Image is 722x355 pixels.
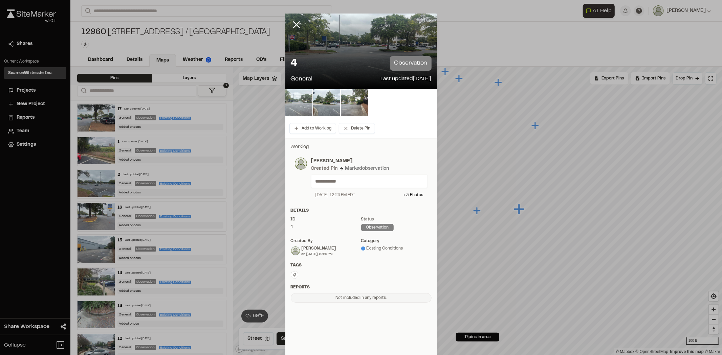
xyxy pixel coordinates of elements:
[339,123,375,134] button: Delete Pin
[291,284,432,290] div: Reports
[361,216,432,222] div: Status
[291,143,432,151] p: Worklog
[291,262,432,268] div: Tags
[291,293,432,303] div: Not included in any reports.
[291,57,298,70] p: 4
[311,165,338,172] div: Created Pin
[291,238,361,244] div: Created by
[311,158,428,165] p: [PERSON_NAME]
[291,246,300,255] img: Joseph Boyatt
[390,56,431,71] p: observation
[361,224,394,231] div: observation
[403,192,423,198] div: + 3 Photo s
[315,192,355,198] div: [DATE] 12:24 PM EDT
[295,158,307,170] img: photo
[361,245,432,252] div: Existing Conditions
[291,271,298,279] button: Edit Tags
[341,89,368,116] img: file
[381,75,432,84] p: Last updated [DATE]
[345,165,389,172] div: Marked observation
[291,208,432,214] div: Details
[285,89,312,116] img: file
[361,238,432,244] div: category
[302,245,336,252] div: [PERSON_NAME]
[302,252,336,257] div: on [DATE] 12:26 PM
[291,75,313,84] p: General
[291,224,361,230] div: 4
[291,216,361,222] div: ID
[289,123,336,134] button: Add to Worklog
[313,89,340,116] img: file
